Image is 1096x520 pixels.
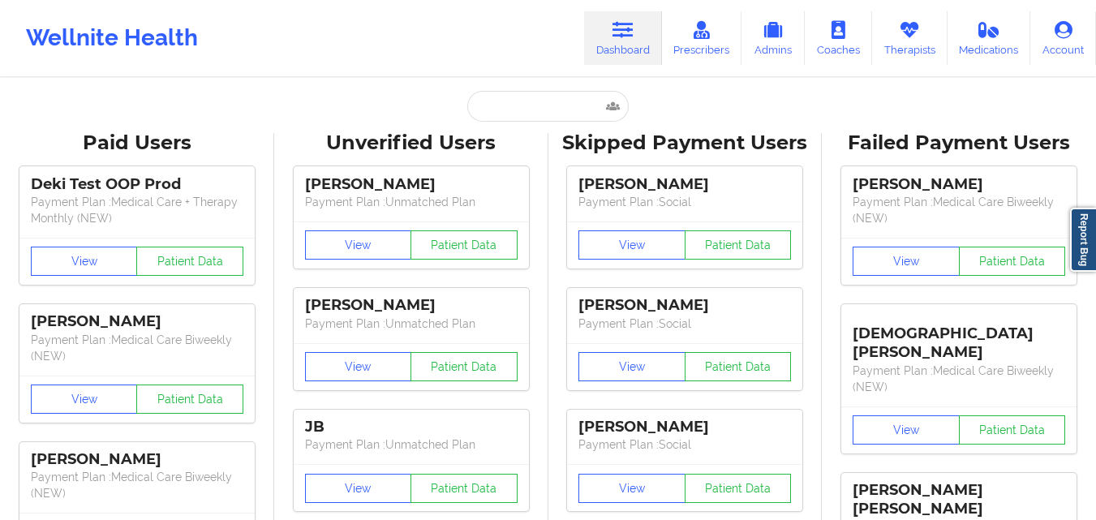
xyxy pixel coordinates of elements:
[31,332,243,364] p: Payment Plan : Medical Care Biweekly (NEW)
[578,418,791,436] div: [PERSON_NAME]
[741,11,805,65] a: Admins
[578,296,791,315] div: [PERSON_NAME]
[578,474,686,503] button: View
[31,247,138,276] button: View
[853,175,1065,194] div: [PERSON_NAME]
[305,352,412,381] button: View
[578,194,791,210] p: Payment Plan : Social
[305,296,518,315] div: [PERSON_NAME]
[584,11,662,65] a: Dashboard
[31,469,243,501] p: Payment Plan : Medical Care Biweekly (NEW)
[560,131,811,156] div: Skipped Payment Users
[31,385,138,414] button: View
[853,312,1065,362] div: [DEMOGRAPHIC_DATA][PERSON_NAME]
[959,247,1066,276] button: Patient Data
[136,385,243,414] button: Patient Data
[805,11,872,65] a: Coaches
[959,415,1066,445] button: Patient Data
[578,175,791,194] div: [PERSON_NAME]
[662,11,742,65] a: Prescribers
[578,352,686,381] button: View
[305,175,518,194] div: [PERSON_NAME]
[872,11,948,65] a: Therapists
[410,230,518,260] button: Patient Data
[578,316,791,332] p: Payment Plan : Social
[853,194,1065,226] p: Payment Plan : Medical Care Biweekly (NEW)
[31,312,243,331] div: [PERSON_NAME]
[305,418,518,436] div: JB
[578,436,791,453] p: Payment Plan : Social
[11,131,263,156] div: Paid Users
[136,247,243,276] button: Patient Data
[305,230,412,260] button: View
[685,230,792,260] button: Patient Data
[305,316,518,332] p: Payment Plan : Unmatched Plan
[685,474,792,503] button: Patient Data
[853,415,960,445] button: View
[305,436,518,453] p: Payment Plan : Unmatched Plan
[853,363,1065,395] p: Payment Plan : Medical Care Biweekly (NEW)
[853,481,1065,518] div: [PERSON_NAME] [PERSON_NAME]
[1070,208,1096,272] a: Report Bug
[31,450,243,469] div: [PERSON_NAME]
[833,131,1085,156] div: Failed Payment Users
[286,131,537,156] div: Unverified Users
[31,194,243,226] p: Payment Plan : Medical Care + Therapy Monthly (NEW)
[948,11,1031,65] a: Medications
[410,474,518,503] button: Patient Data
[305,194,518,210] p: Payment Plan : Unmatched Plan
[853,247,960,276] button: View
[1030,11,1096,65] a: Account
[685,352,792,381] button: Patient Data
[410,352,518,381] button: Patient Data
[305,474,412,503] button: View
[31,175,243,194] div: Deki Test OOP Prod
[578,230,686,260] button: View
